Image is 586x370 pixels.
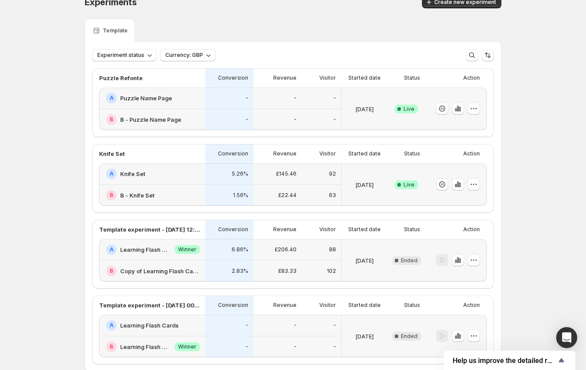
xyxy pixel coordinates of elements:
span: Experiment status [97,52,144,59]
p: Started date [348,150,381,157]
p: - [333,343,336,350]
p: - [294,343,297,350]
p: Visitor [319,150,336,157]
h2: B [110,116,113,123]
p: Started date [348,226,381,233]
h2: B - Puzzle Name Page [120,115,181,124]
p: Template [103,27,128,34]
p: Status [404,150,420,157]
p: Knife Set [99,149,125,158]
p: Conversion [218,74,248,81]
h2: A [110,95,114,102]
button: Show survey - Help us improve the detailed report for A/B campaigns [453,355,567,366]
button: Currency: GBP [160,49,215,61]
h2: Copy of Learning Flash Cards [120,267,200,275]
span: Live [404,181,414,188]
p: Revenue [273,302,297,309]
h2: A [110,322,114,329]
p: Action [463,226,480,233]
h2: B [110,343,113,350]
p: 5.26% [232,170,248,177]
h2: B [110,192,113,199]
p: Conversion [218,302,248,309]
p: Action [463,74,480,81]
p: - [333,95,336,102]
p: Revenue [273,150,297,157]
p: 2.83% [232,268,248,275]
h2: B - Knife Set [120,191,154,200]
h2: Learning Flash Cards [120,321,179,330]
p: - [333,116,336,123]
h2: Learning Flash Cards - B [120,342,171,351]
p: - [246,95,248,102]
span: Help us improve the detailed report for A/B campaigns [453,356,556,365]
p: Status [404,302,420,309]
button: Experiment status [92,49,157,61]
p: Visitor [319,226,336,233]
p: Action [463,150,480,157]
div: Open Intercom Messenger [556,327,577,348]
p: - [333,322,336,329]
span: Live [404,106,414,113]
p: Visitor [319,302,336,309]
p: Template experiment - [DATE] 12:05:52 [99,225,200,234]
p: - [294,322,297,329]
p: Template experiment - [DATE] 00:48:30 [99,301,200,310]
p: 92 [329,170,336,177]
span: Currency: GBP [165,52,203,59]
span: Winner [178,246,197,253]
p: Conversion [218,150,248,157]
p: - [294,95,297,102]
h2: Knife Set [120,169,145,178]
h2: A [110,170,114,177]
p: [DATE] [355,332,374,341]
p: £22.44 [278,192,297,199]
p: Revenue [273,226,297,233]
h2: Puzzle Name Page [120,94,172,102]
h2: B [110,268,113,275]
p: Started date [348,302,381,309]
p: Puzzle Refonte [99,74,143,82]
span: Winner [178,343,197,350]
h2: Learning Flash Cards [120,245,171,254]
h2: A [110,246,114,253]
p: - [246,116,248,123]
p: 102 [327,268,336,275]
button: Sort the results [482,49,494,61]
span: Ended [401,257,418,264]
p: [DATE] [355,105,374,113]
p: - [246,343,248,350]
p: 1.56% [233,192,248,199]
p: Started date [348,74,381,81]
p: £83.33 [278,268,297,275]
p: Conversion [218,226,248,233]
p: - [294,116,297,123]
p: £145.46 [276,170,297,177]
span: Ended [401,333,418,340]
p: Revenue [273,74,297,81]
p: [DATE] [355,180,374,189]
p: 6.86% [232,246,248,253]
p: 88 [329,246,336,253]
p: Status [404,226,420,233]
p: - [246,322,248,329]
p: Visitor [319,74,336,81]
p: Action [463,302,480,309]
p: £206.40 [275,246,297,253]
p: 63 [329,192,336,199]
p: [DATE] [355,256,374,265]
p: Status [404,74,420,81]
